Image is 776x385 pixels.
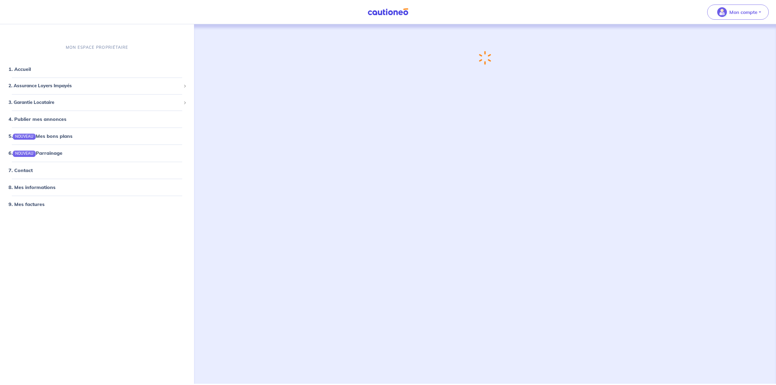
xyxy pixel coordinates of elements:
[2,147,192,159] div: 6.NOUVEAUParrainage
[8,150,62,156] a: 6.NOUVEAUParrainage
[8,184,55,190] a: 8. Mes informations
[8,66,31,72] a: 1. Accueil
[2,198,192,210] div: 9. Mes factures
[729,8,758,16] p: Mon compte
[2,113,192,125] div: 4. Publier mes annonces
[476,49,494,66] img: loading-spinner
[2,130,192,142] div: 5.NOUVEAUMes bons plans
[8,167,33,173] a: 7. Contact
[8,82,181,89] span: 2. Assurance Loyers Impayés
[707,5,769,20] button: illu_account_valid_menu.svgMon compte
[8,99,181,106] span: 3. Garantie Locataire
[2,181,192,193] div: 8. Mes informations
[66,45,128,50] p: MON ESPACE PROPRIÉTAIRE
[2,97,192,108] div: 3. Garantie Locataire
[8,116,66,122] a: 4. Publier mes annonces
[2,164,192,176] div: 7. Contact
[8,201,45,207] a: 9. Mes factures
[717,7,727,17] img: illu_account_valid_menu.svg
[2,80,192,92] div: 2. Assurance Loyers Impayés
[8,133,72,139] a: 5.NOUVEAUMes bons plans
[2,63,192,75] div: 1. Accueil
[365,8,411,16] img: Cautioneo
